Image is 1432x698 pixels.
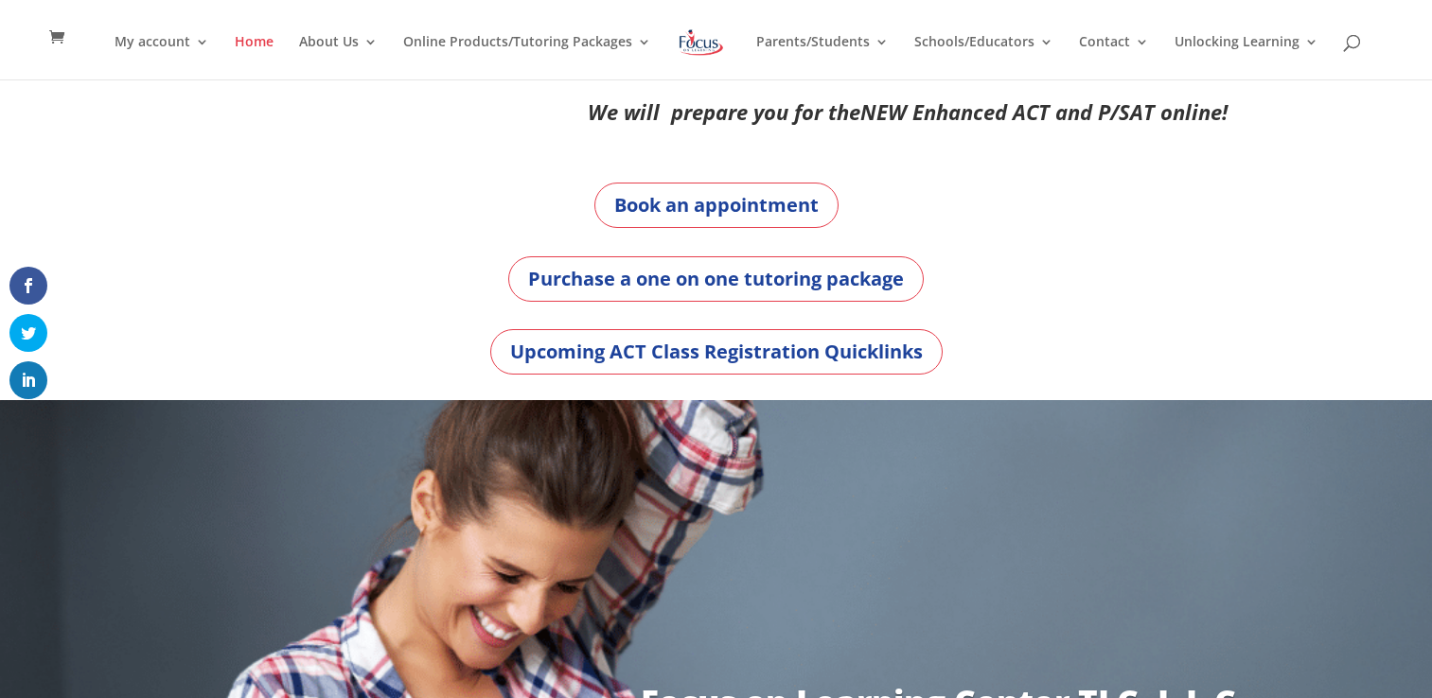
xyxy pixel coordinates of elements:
a: Upcoming ACT Class Registration Quicklinks [490,329,943,375]
img: Focus on Learning [677,26,726,60]
a: Home [235,35,274,79]
a: Parents/Students [756,35,889,79]
a: My account [115,35,209,79]
a: Book an appointment [594,183,839,228]
a: Contact [1079,35,1149,79]
a: About Us [299,35,378,79]
a: Unlocking Learning [1175,35,1318,79]
a: Online Products/Tutoring Packages [403,35,651,79]
a: Purchase a one on one tutoring package [508,256,924,302]
em: NEW Enhanced ACT and P/SAT online! [860,97,1228,126]
em: We will prepare you for the [588,97,860,126]
a: Schools/Educators [914,35,1053,79]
